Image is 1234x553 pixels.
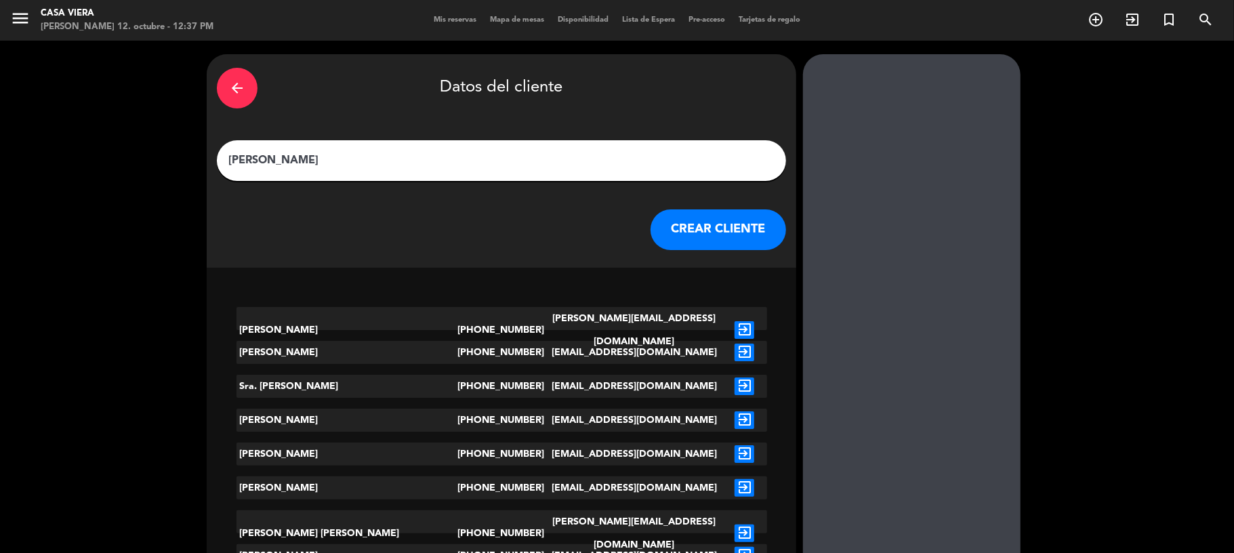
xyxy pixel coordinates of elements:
[427,16,483,24] span: Mis reservas
[735,377,754,395] i: exit_to_app
[236,375,457,398] div: Sra. [PERSON_NAME]
[735,344,754,361] i: exit_to_app
[735,321,754,339] i: exit_to_app
[735,479,754,497] i: exit_to_app
[10,8,30,33] button: menu
[1161,12,1177,28] i: turned_in_not
[236,443,457,466] div: [PERSON_NAME]
[546,443,722,466] div: [EMAIL_ADDRESS][DOMAIN_NAME]
[457,443,546,466] div: [PHONE_NUMBER]
[615,16,682,24] span: Lista de Espera
[227,151,776,170] input: Escriba nombre, correo electrónico o número de teléfono...
[41,20,213,34] div: [PERSON_NAME] 12. octubre - 12:37 PM
[1197,12,1214,28] i: search
[732,16,807,24] span: Tarjetas de regalo
[551,16,615,24] span: Disponibilidad
[1088,12,1104,28] i: add_circle_outline
[229,80,245,96] i: arrow_back
[546,409,722,432] div: [EMAIL_ADDRESS][DOMAIN_NAME]
[735,525,754,542] i: exit_to_app
[10,8,30,28] i: menu
[651,209,786,250] button: CREAR CLIENTE
[236,307,457,353] div: [PERSON_NAME]
[236,409,457,432] div: [PERSON_NAME]
[682,16,732,24] span: Pre-acceso
[546,341,722,364] div: [EMAIL_ADDRESS][DOMAIN_NAME]
[457,375,546,398] div: [PHONE_NUMBER]
[217,64,786,112] div: Datos del cliente
[236,341,457,364] div: [PERSON_NAME]
[735,411,754,429] i: exit_to_app
[1124,12,1140,28] i: exit_to_app
[483,16,551,24] span: Mapa de mesas
[546,307,722,353] div: [PERSON_NAME][EMAIL_ADDRESS][DOMAIN_NAME]
[546,375,722,398] div: [EMAIL_ADDRESS][DOMAIN_NAME]
[546,476,722,499] div: [EMAIL_ADDRESS][DOMAIN_NAME]
[457,409,546,432] div: [PHONE_NUMBER]
[41,7,213,20] div: Casa Viera
[236,476,457,499] div: [PERSON_NAME]
[457,476,546,499] div: [PHONE_NUMBER]
[735,445,754,463] i: exit_to_app
[457,341,546,364] div: [PHONE_NUMBER]
[457,307,546,353] div: [PHONE_NUMBER]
